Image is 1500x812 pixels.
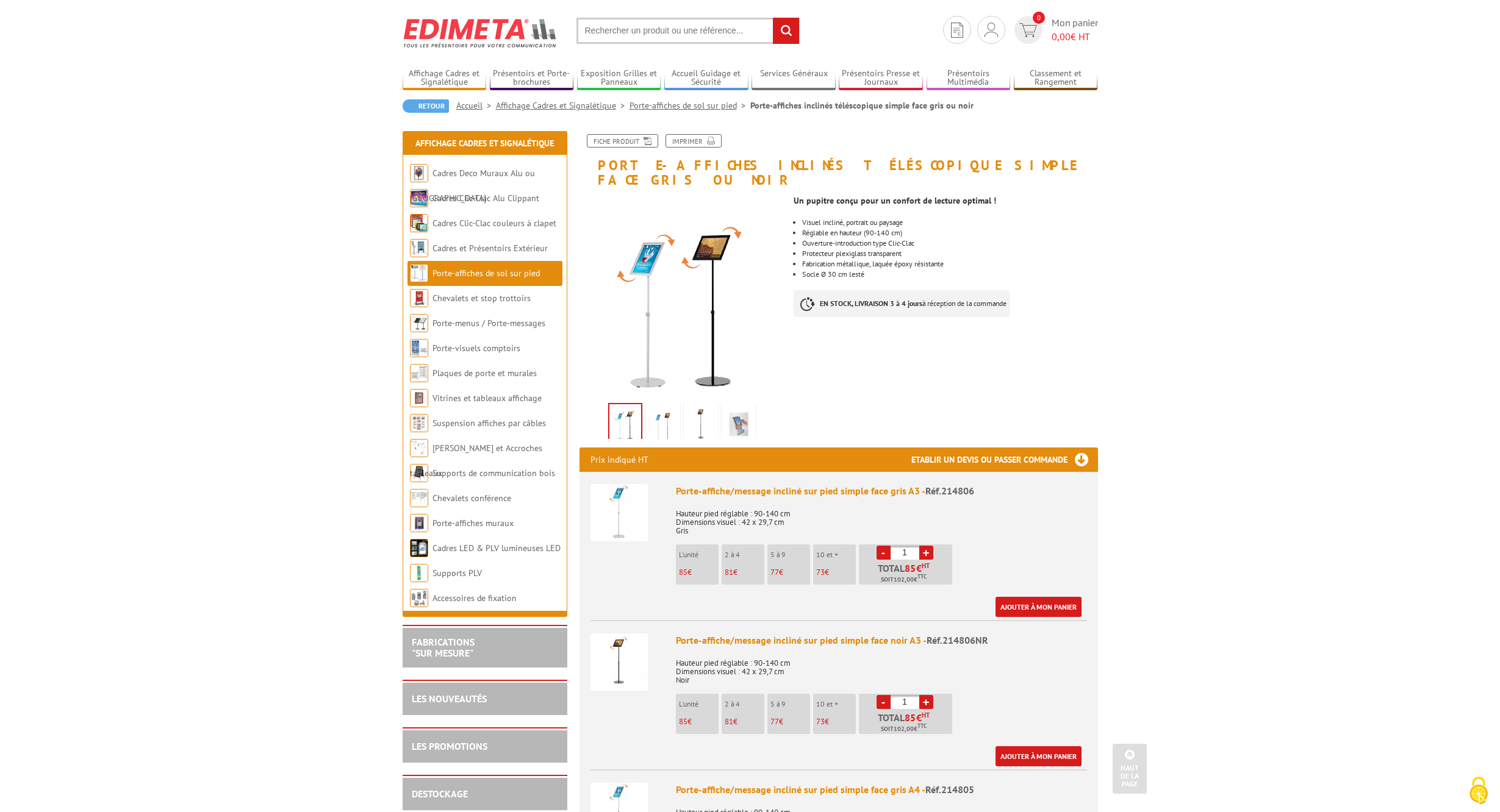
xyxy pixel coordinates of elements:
[839,68,923,88] a: Présentoirs Presse et Journaux
[916,563,922,573] span: €
[802,240,1097,247] div: Ouverture-introduction type Clic-Clac
[1033,12,1045,24] span: 0
[410,564,428,582] img: Supports PLV
[916,713,922,722] span: €
[794,194,1077,207] td: Un pupitre conçu pour un confort de lecture optimal !
[770,550,810,559] p: 5 à 9
[432,543,561,554] a: Cadres LED & PLV lumineuses LED
[1052,30,1071,43] span: 0,00
[496,100,630,111] a: Affichage Cadres et Signalétique
[410,264,428,282] img: Porte-affiches de sol sur pied
[996,746,1082,766] a: Ajouter à mon panier
[432,468,555,479] a: Supports de communication bois
[725,550,764,559] p: 2 à 4
[725,716,733,727] span: 81
[410,339,428,357] img: Porte-visuels comptoirs
[881,575,927,585] span: Soit €
[802,260,1097,268] li: Fabrication métallique, laquée époxy résistante
[770,718,810,726] p: €
[802,250,1097,257] li: Protecteur plexiglass transparent
[919,695,933,709] a: +
[725,700,764,708] p: 2 à 4
[996,597,1082,617] a: Ajouter à mon panier
[577,68,661,88] a: Exposition Grilles et Panneaux
[490,68,574,88] a: Présentoirs et Porte-brochures
[770,700,810,708] p: 5 à 9
[415,138,554,149] a: Affichage Cadres et Signalétique
[724,405,753,443] img: porte_affiches_messages_sur_pieds_a4_a3_simple_face_economiques_alu_2.jpg
[770,568,810,577] p: €
[432,368,537,379] a: Plaques de porte et murales
[679,718,719,726] p: €
[919,546,933,560] a: +
[802,219,1097,226] li: Visuel incliné, portrait ou paysage
[725,567,733,577] span: 81
[911,447,1098,472] h3: Etablir un devis ou passer commande
[432,268,540,279] a: Porte-affiches de sol sur pied
[750,99,974,112] li: Porte-affiches inclinés téléscopique simple face gris ou noir
[679,550,719,559] p: L'unité
[881,724,927,734] span: Soit €
[816,550,856,559] p: 10 et +
[905,563,916,573] span: 85
[410,289,428,307] img: Chevalets et stop trottoirs
[816,567,825,577] span: 73
[432,393,542,404] a: Vitrines et tableaux affichage
[410,489,428,507] img: Chevalets conférence
[609,404,641,442] img: 214805_porte_affiches_messages_sur_pieds_a4_a3_simple_face.jpg
[412,636,475,659] a: FABRICATIONS"Sur Mesure"
[1011,16,1098,44] a: devis rapide 0 Mon panier 0,00€ HT
[877,546,891,560] a: -
[432,518,514,529] a: Porte-affiches muraux
[985,23,998,37] img: devis rapide
[816,568,856,577] p: €
[432,593,517,604] a: Accessoires de fixation
[630,100,750,111] a: Porte-affiches de sol sur pied
[432,343,520,354] a: Porte-visuels comptoirs
[686,405,716,443] img: porte_affiches_messages_sur_pieds_a4_a3_simple_face_economiques_noir.jpg
[752,68,836,88] a: Services Généraux
[403,10,558,55] img: Edimeta
[802,271,1097,278] li: Socle Ø 30 cm lesté
[676,484,1087,498] div: Porte-affiche/message incliné sur pied simple face gris A3 -
[648,405,678,443] img: porte_affiches_messages_sur_pieds_a4_a3_simple_face.jpg
[1019,23,1037,37] img: devis rapide
[773,18,799,44] input: rechercher
[1052,30,1098,44] span: € HT
[816,718,856,726] p: €
[1113,744,1147,794] a: Haut de la page
[679,568,719,577] p: €
[410,314,428,332] img: Porte-menus / Porte-messages
[770,716,779,727] span: 77
[877,695,891,709] a: -
[590,447,648,472] p: Prix indiqué HT
[412,740,487,752] a: LES PROMOTIONS
[432,243,548,254] a: Cadres et Présentoirs Extérieur
[410,239,428,257] img: Cadres et Présentoirs Extérieur
[432,193,539,204] a: Cadres Clic-Clac Alu Clippant
[432,318,545,329] a: Porte-menus / Porte-messages
[676,783,1087,797] div: Porte-affiche/message incliné sur pied simple face gris A4 -
[917,573,927,580] sup: TTC
[922,561,930,570] sup: HT
[925,485,974,497] span: Réf.214806
[816,700,856,708] p: 10 et +
[570,134,1107,187] h1: Porte-affiches inclinés téléscopique simple face gris ou noir
[676,501,1087,535] p: Hauteur pied réglable : 90-140 cm Dimensions visuel : 42 x 29,7 cm Gris
[410,439,428,457] img: Cimaises et Accroches tableaux
[587,134,658,148] a: Fiche produit
[927,68,1011,88] a: Présentoirs Multimédia
[922,711,930,719] sup: HT
[917,722,927,729] sup: TTC
[576,18,800,44] input: Rechercher un produit ou une référence...
[894,575,914,585] span: 102,00
[1457,771,1500,812] button: Cookies (fenêtre modale)
[410,589,428,607] img: Accessoires de fixation
[725,718,764,726] p: €
[925,783,974,796] span: Réf.214805
[432,568,482,579] a: Supports PLV
[412,693,487,705] a: LES NOUVEAUTÉS
[820,299,922,308] strong: EN STOCK, LIVRAISON 3 à 4 jours
[862,713,952,734] p: Total
[1014,68,1098,88] a: Classement et Rangement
